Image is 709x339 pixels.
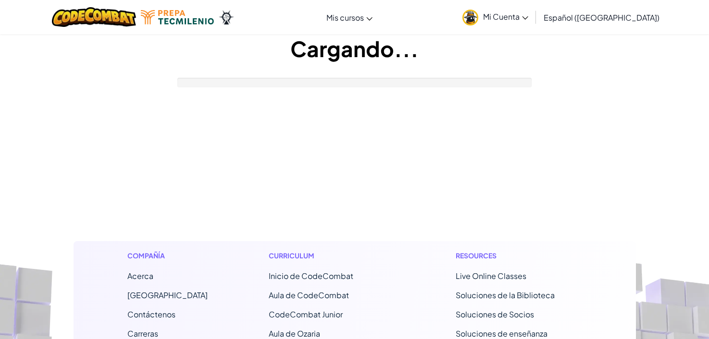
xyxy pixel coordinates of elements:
[269,328,320,339] a: Aula de Ozaria
[539,4,664,30] a: Español ([GEOGRAPHIC_DATA])
[544,12,659,23] span: Español ([GEOGRAPHIC_DATA])
[127,271,153,281] a: Acerca
[269,251,395,261] h1: Curriculum
[456,271,526,281] a: Live Online Classes
[456,290,555,300] a: Soluciones de la Biblioteca
[483,12,528,22] span: Mi Cuenta
[456,309,534,319] a: Soluciones de Socios
[458,2,533,32] a: Mi Cuenta
[219,10,234,24] img: Ozaria
[127,251,208,261] h1: Compañía
[269,309,343,319] a: CodeCombat Junior
[141,10,214,24] img: Tecmilenio logo
[326,12,364,23] span: Mis cursos
[127,290,208,300] a: [GEOGRAPHIC_DATA]
[127,309,175,319] span: Contáctenos
[127,328,158,339] a: Carreras
[269,271,353,281] span: Inicio de CodeCombat
[322,4,377,30] a: Mis cursos
[52,7,136,27] img: CodeCombat logo
[456,328,547,339] a: Soluciones de enseñanza
[462,10,478,25] img: avatar
[456,251,582,261] h1: Resources
[269,290,349,300] a: Aula de CodeCombat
